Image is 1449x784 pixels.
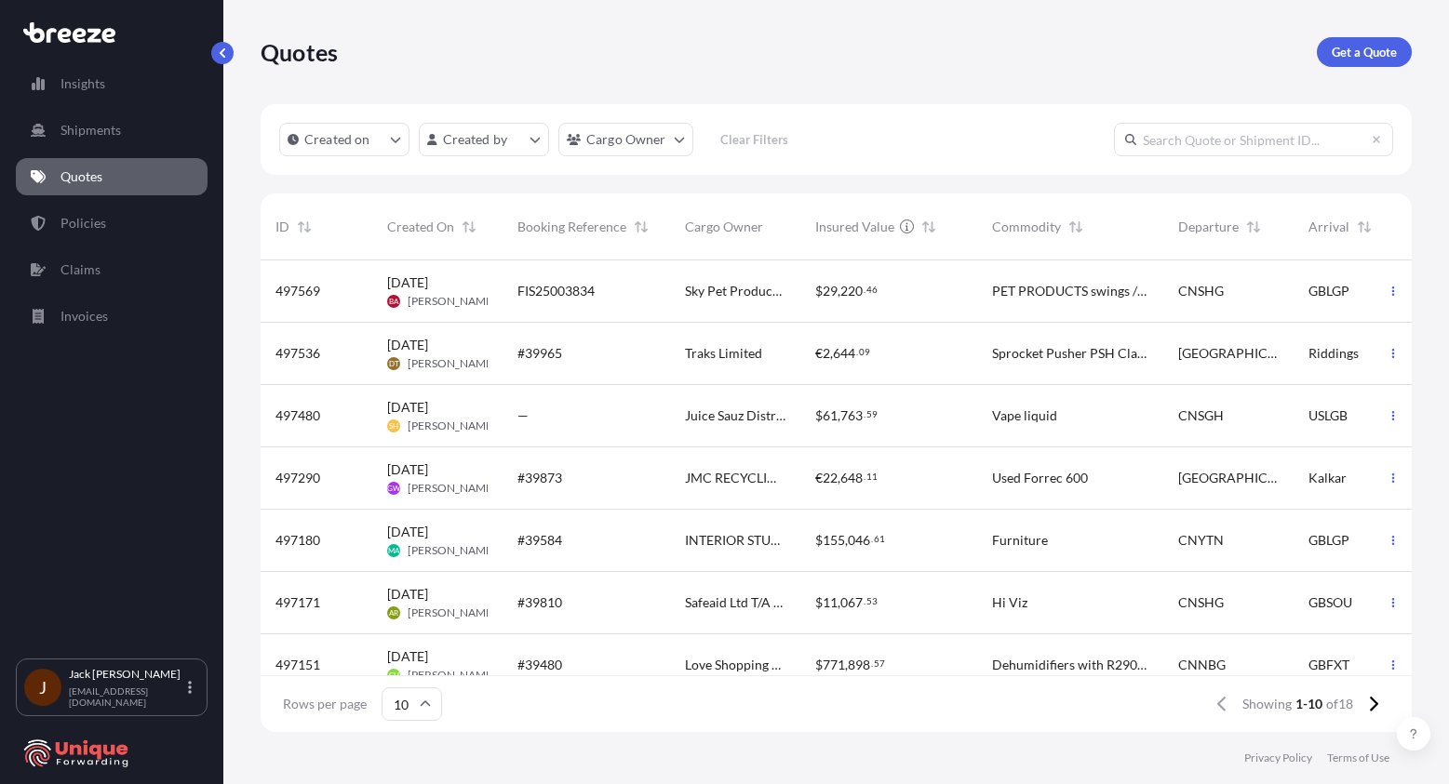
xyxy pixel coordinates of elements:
[823,347,830,360] span: 2
[840,596,863,609] span: 067
[864,598,865,605] span: .
[1178,218,1239,236] span: Departure
[1242,216,1265,238] button: Sort
[1308,282,1349,300] span: GBLGP
[1308,531,1349,550] span: GBLGP
[823,285,838,298] span: 29
[387,479,400,498] span: GW
[408,294,496,309] span: [PERSON_NAME]
[408,419,496,433] span: [PERSON_NAME]
[408,481,496,496] span: [PERSON_NAME]
[1242,695,1292,713] span: Showing
[408,543,496,558] span: [PERSON_NAME]
[992,531,1048,550] span: Furniture
[1178,282,1224,300] span: CNSHG
[840,285,863,298] span: 220
[1353,216,1375,238] button: Sort
[1332,43,1397,61] p: Get a Quote
[1178,593,1224,612] span: CNSHG
[1244,751,1312,765] a: Privacy Policy
[408,668,496,683] span: [PERSON_NAME]
[866,286,878,293] span: 46
[1326,695,1353,713] span: of 18
[685,593,785,612] span: Safeaid Ltd T/A Signal
[387,460,428,479] span: [DATE]
[874,660,885,667] span: 57
[871,660,873,667] span: .
[992,593,1027,612] span: Hi Viz
[275,593,320,612] span: 497171
[283,695,367,713] span: Rows per page
[39,678,47,697] span: J
[387,647,428,666] span: [DATE]
[387,398,428,417] span: [DATE]
[16,158,208,195] a: Quotes
[458,216,480,238] button: Sort
[685,531,785,550] span: INTERIOR STUDIO LTD
[838,409,840,422] span: ,
[685,656,785,674] span: Love Shopping Direct
[1178,469,1279,487] span: [GEOGRAPHIC_DATA]
[23,738,130,768] img: organization-logo
[823,472,838,485] span: 22
[517,593,562,612] span: #39810
[992,344,1148,363] span: Sprocket Pusher PSH Clamping socket Puck Wheel D
[16,112,208,149] a: Shipments
[838,472,840,485] span: ,
[685,469,785,487] span: JMC RECYCLING LTD
[388,541,399,560] span: MA
[992,656,1148,674] span: Dehumidifiers with R290 gas on all 5. 5 x 40HQS
[60,260,101,279] p: Claims
[275,282,320,300] span: 497569
[275,531,320,550] span: 497180
[838,285,840,298] span: ,
[275,344,320,363] span: 497536
[815,534,823,547] span: $
[685,218,763,236] span: Cargo Owner
[16,205,208,242] a: Policies
[848,534,870,547] span: 046
[1327,751,1389,765] p: Terms of Use
[815,285,823,298] span: $
[833,347,855,360] span: 644
[517,406,529,425] span: —
[275,469,320,487] span: 497290
[815,409,823,422] span: $
[815,472,823,485] span: €
[16,65,208,102] a: Insights
[387,523,428,541] span: [DATE]
[517,656,562,674] span: #39480
[1308,218,1349,236] span: Arrival
[419,123,549,156] button: createdBy Filter options
[1308,593,1352,612] span: GBSOU
[815,218,894,236] span: Insured Value
[1308,344,1359,363] span: Riddings
[1065,216,1087,238] button: Sort
[840,409,863,422] span: 763
[387,218,454,236] span: Created On
[1317,37,1412,67] a: Get a Quote
[823,658,845,671] span: 771
[517,282,595,300] span: FIS25003834
[261,37,338,67] p: Quotes
[16,251,208,288] a: Claims
[871,536,873,542] span: .
[1308,406,1348,425] span: USLGB
[1178,656,1226,674] span: CNNBG
[918,216,940,238] button: Sort
[517,531,562,550] span: #39584
[864,411,865,418] span: .
[586,130,666,149] p: Cargo Owner
[992,406,1057,425] span: Vape liquid
[866,411,878,418] span: 59
[558,123,693,156] button: cargoOwner Filter options
[1114,123,1393,156] input: Search Quote or Shipment ID...
[279,123,409,156] button: createdOn Filter options
[275,218,289,236] span: ID
[517,218,626,236] span: Booking Reference
[866,598,878,605] span: 53
[630,216,652,238] button: Sort
[992,218,1061,236] span: Commodity
[443,130,508,149] p: Created by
